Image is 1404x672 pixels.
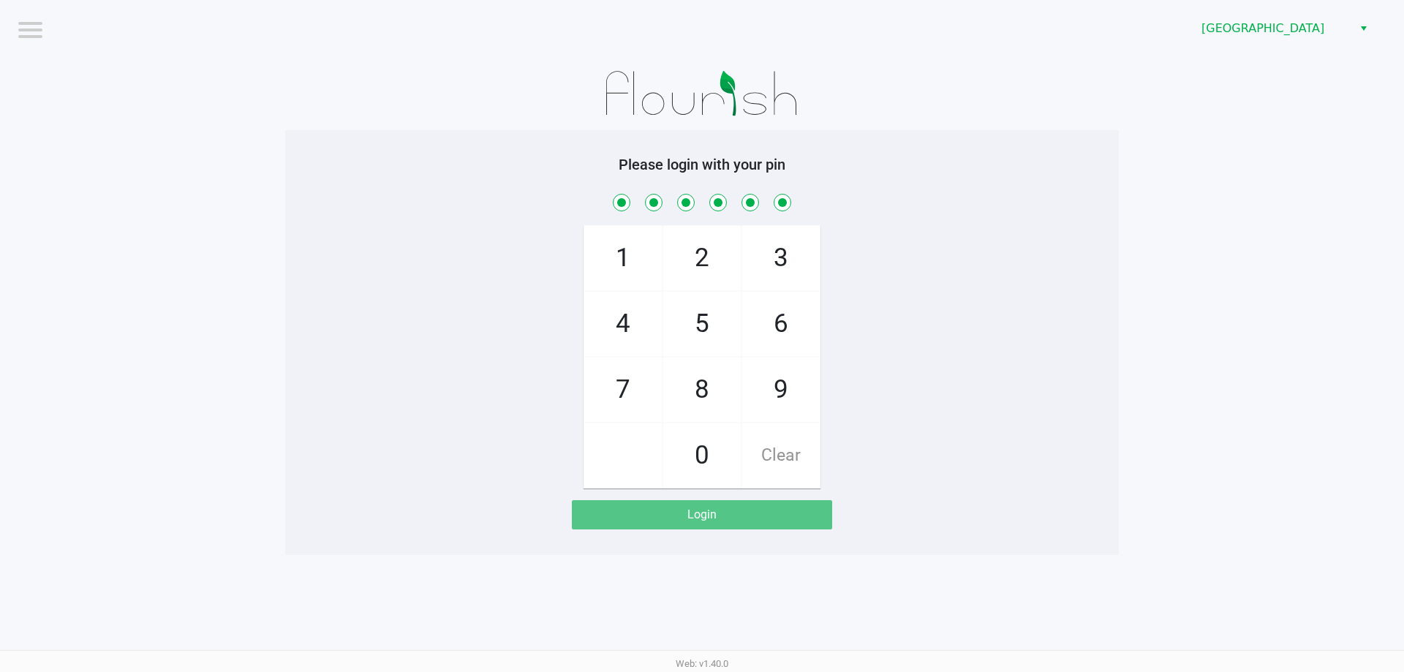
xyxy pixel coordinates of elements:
[584,226,662,290] span: 1
[742,292,820,356] span: 6
[584,292,662,356] span: 4
[1201,20,1344,37] span: [GEOGRAPHIC_DATA]
[663,358,741,422] span: 8
[584,358,662,422] span: 7
[742,358,820,422] span: 9
[663,226,741,290] span: 2
[676,658,728,669] span: Web: v1.40.0
[296,156,1108,173] h5: Please login with your pin
[742,226,820,290] span: 3
[663,423,741,488] span: 0
[663,292,741,356] span: 5
[742,423,820,488] span: Clear
[1353,15,1374,42] button: Select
